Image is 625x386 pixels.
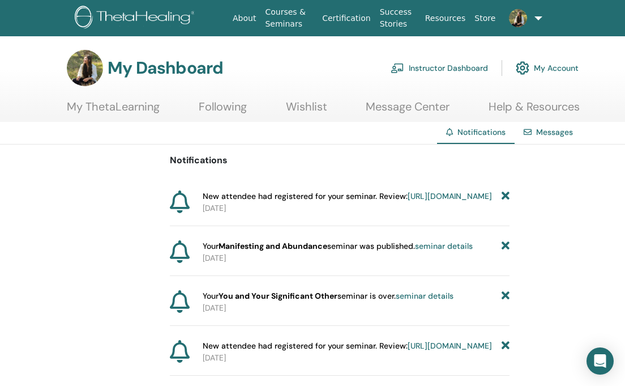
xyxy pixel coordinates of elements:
p: Notifications [170,154,510,167]
a: My ThetaLearning [67,100,160,122]
a: My Account [516,56,579,80]
p: [DATE] [203,352,510,364]
a: [URL][DOMAIN_NAME] [408,191,492,201]
a: Store [470,8,500,29]
span: New attendee had registered for your seminar. Review: [203,340,492,352]
span: New attendee had registered for your seminar. Review: [203,190,492,202]
img: default.jpg [509,9,527,27]
a: Courses & Seminars [260,2,318,35]
a: About [228,8,260,29]
a: Instructor Dashboard [391,56,488,80]
h3: My Dashboard [108,58,223,78]
a: [URL][DOMAIN_NAME] [408,341,492,351]
span: Your seminar was published. [203,240,473,252]
strong: You and Your Significant Other [219,291,337,301]
strong: Manifesting and Abundance [219,241,327,251]
p: [DATE] [203,202,510,214]
a: Message Center [366,100,450,122]
a: Success Stories [375,2,421,35]
a: Messages [536,127,573,137]
a: Wishlist [286,100,327,122]
a: Resources [421,8,470,29]
img: default.jpg [67,50,103,86]
p: [DATE] [203,302,510,314]
img: logo.png [75,6,199,31]
img: cog.svg [516,58,529,78]
span: Notifications [457,127,506,137]
img: chalkboard-teacher.svg [391,63,404,73]
a: Help & Resources [489,100,580,122]
div: Open Intercom Messenger [587,347,614,375]
a: Certification [318,8,375,29]
a: Following [199,100,247,122]
p: [DATE] [203,252,510,264]
a: seminar details [415,241,473,251]
a: seminar details [396,291,453,301]
span: Your seminar is over. [203,290,453,302]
